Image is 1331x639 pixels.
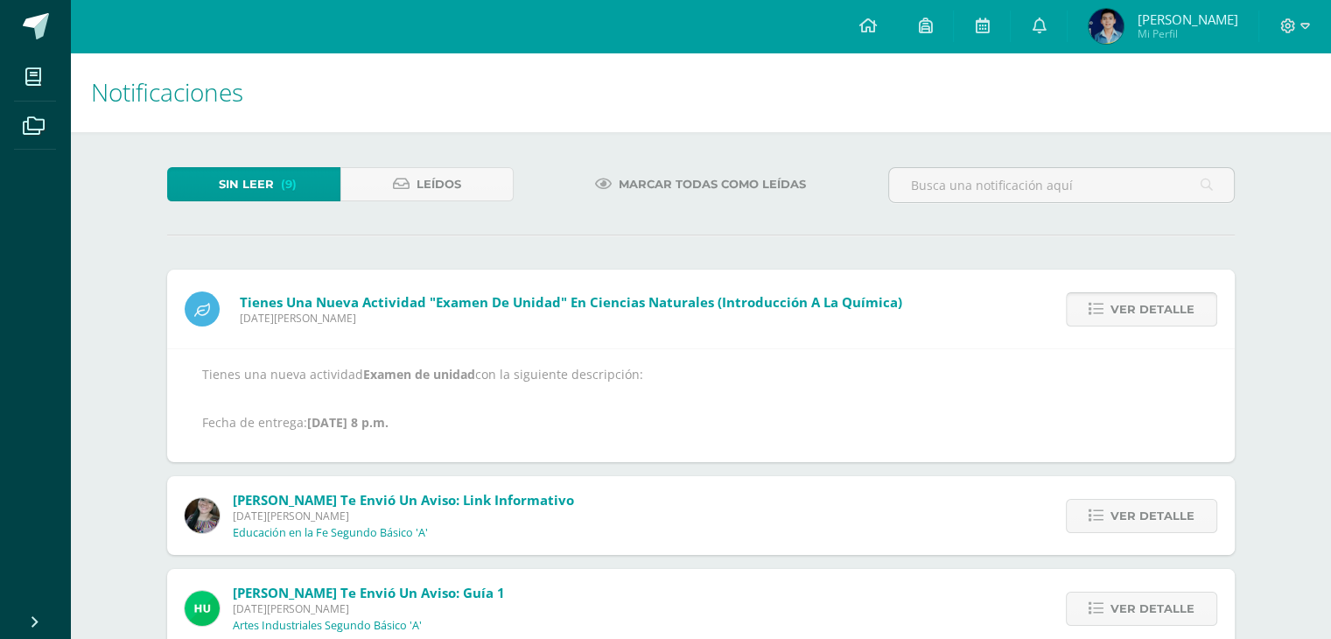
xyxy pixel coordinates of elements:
img: fd23069c3bd5c8dde97a66a86ce78287.png [185,591,220,626]
strong: [DATE] 8 p.m. [307,414,389,431]
img: 66d668f51aeef4265d5e554486531878.png [1089,9,1124,44]
span: [DATE][PERSON_NAME] [233,509,574,523]
span: (9) [281,168,297,200]
span: Ver detalle [1110,593,1194,625]
span: [PERSON_NAME] te envió un aviso: Guía 1 [233,584,505,601]
img: 8322e32a4062cfa8b237c59eedf4f548.png [185,498,220,533]
strong: Examen de unidad [363,366,475,383]
a: Leídos [340,167,514,201]
span: Ver detalle [1110,293,1194,326]
span: [DATE][PERSON_NAME] [233,601,505,616]
span: Notificaciones [91,75,243,109]
p: Artes Industriales Segundo Básico 'A' [233,619,422,633]
span: Mi Perfil [1137,26,1237,41]
a: Marcar todas como leídas [573,167,828,201]
span: [DATE][PERSON_NAME] [240,311,902,326]
p: Tienes una nueva actividad con la siguiente descripción: Fecha de entrega: [202,367,1200,431]
span: [PERSON_NAME] te envió un aviso: Link Informativo [233,491,574,509]
span: Marcar todas como leídas [619,168,806,200]
input: Busca una notificación aquí [889,168,1234,202]
span: Tienes una nueva actividad "Examen de unidad" En Ciencias Naturales (Introducción a la Química) [240,293,902,311]
span: Sin leer [219,168,274,200]
span: Ver detalle [1110,500,1194,532]
a: Sin leer(9) [167,167,340,201]
span: [PERSON_NAME] [1137,11,1237,28]
p: Educación en la Fe Segundo Básico 'A' [233,526,428,540]
span: Leídos [417,168,461,200]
